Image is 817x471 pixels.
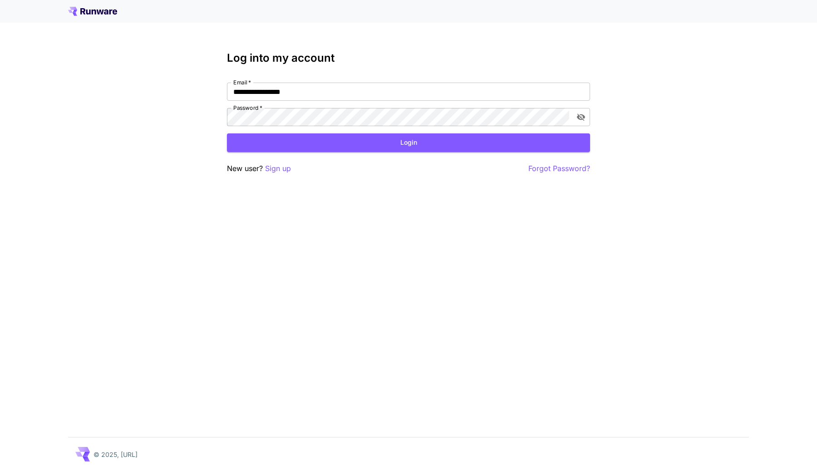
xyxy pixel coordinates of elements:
label: Email [233,78,251,86]
button: Login [227,133,590,152]
label: Password [233,104,262,112]
button: Sign up [265,163,291,174]
button: Forgot Password? [528,163,590,174]
h3: Log into my account [227,52,590,64]
button: toggle password visibility [573,109,589,125]
p: New user? [227,163,291,174]
p: © 2025, [URL] [94,450,138,459]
